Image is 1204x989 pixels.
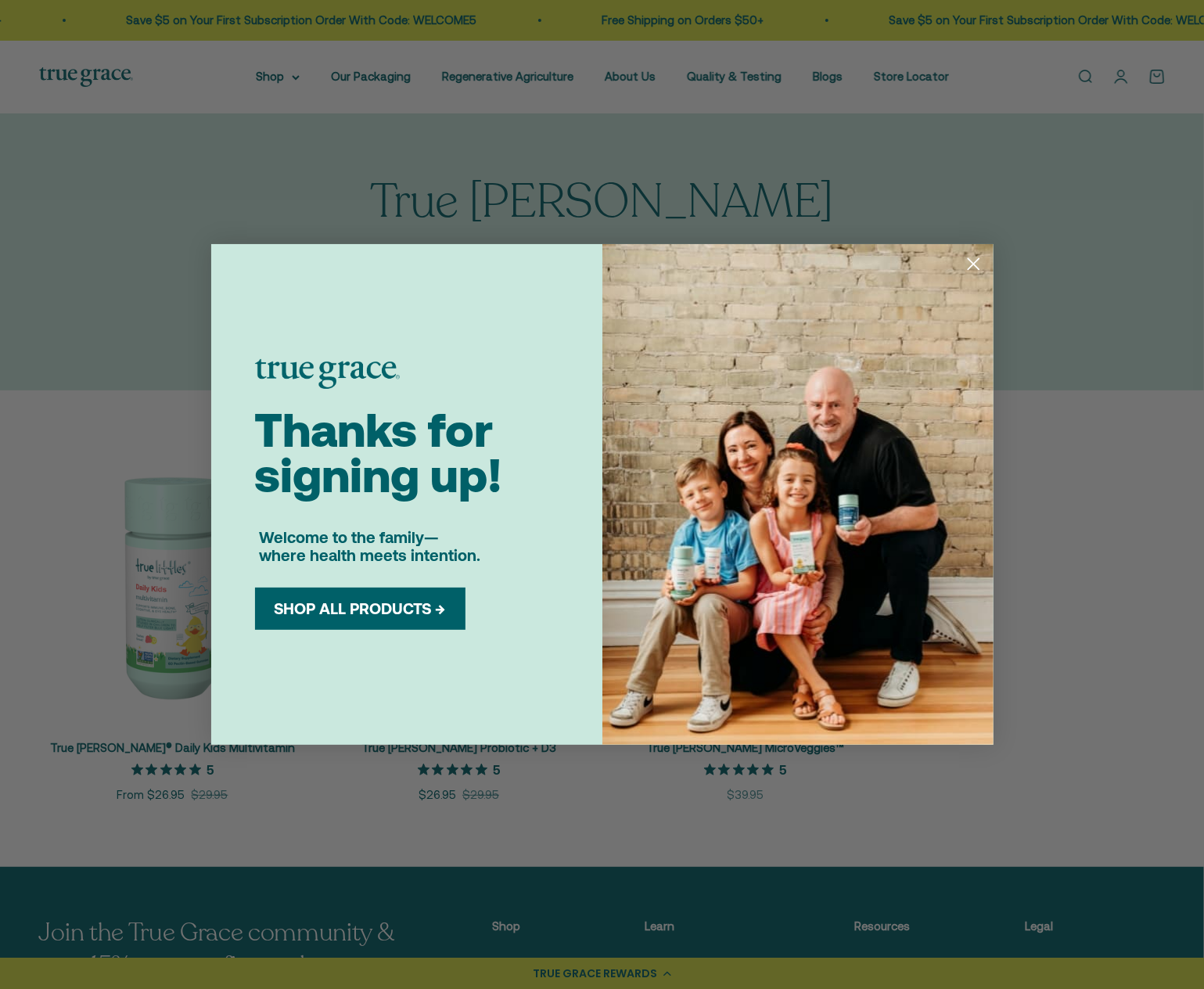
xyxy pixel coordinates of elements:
span: Thanks for signing up! [255,403,503,502]
img: logo placeholder [255,359,400,389]
span: Welcome to the family— [260,528,439,546]
img: b3f45010-4f50-4686-b610-c2d2f5ed60ad.jpeg [602,244,994,745]
button: SHOP ALL PRODUCTS → [267,599,454,618]
button: Close dialog [960,250,987,278]
span: where health meets intention. [260,546,481,564]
